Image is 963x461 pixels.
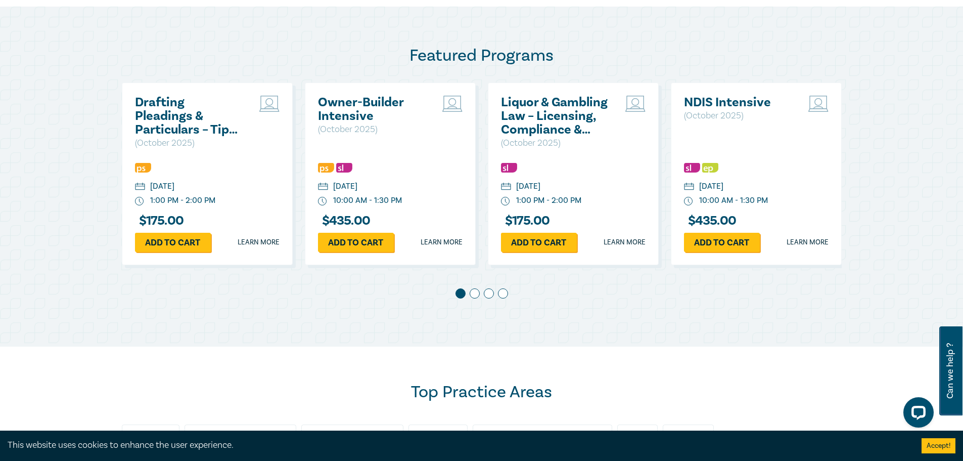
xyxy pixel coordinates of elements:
div: 10:00 AM - 1:30 PM [699,195,768,206]
img: calendar [684,183,694,192]
h2: Top Practice Areas [122,382,842,402]
a: Learn more [787,237,829,247]
img: calendar [501,183,511,192]
img: watch [501,197,510,206]
img: calendar [318,183,328,192]
a: Owner-Builder Intensive [318,96,427,123]
div: [DATE] [516,181,540,192]
button: Accept cookies [922,438,955,453]
div: Costs [617,425,658,444]
img: Professional Skills [135,163,151,173]
h3: $ 435.00 [684,214,737,228]
h2: Featured Programs [122,46,842,66]
div: Advocacy [122,425,179,444]
div: Corporate & In-House Counsel [473,425,612,444]
img: Live Stream [625,96,646,112]
a: Learn more [238,237,280,247]
a: Learn more [604,237,646,247]
img: Ethics & Professional Responsibility [702,163,718,173]
p: ( October 2025 ) [318,123,427,136]
h3: $ 175.00 [135,214,184,228]
div: Business & Contracts [301,425,403,444]
img: Professional Skills [318,163,334,173]
img: watch [135,197,144,206]
div: This website uses cookies to enhance the user experience. [8,439,906,452]
a: Add to cart [318,233,394,252]
a: Add to cart [501,233,577,252]
a: Liquor & Gambling Law – Licensing, Compliance & Regulations [501,96,610,137]
h3: $ 175.00 [501,214,550,228]
img: calendar [135,183,145,192]
div: 1:00 PM - 2:00 PM [150,195,215,206]
p: ( October 2025 ) [684,109,793,122]
span: Can we help ? [945,332,955,409]
div: [DATE] [699,181,723,192]
iframe: LiveChat chat widget [895,393,938,436]
div: 1:00 PM - 2:00 PM [516,195,581,206]
a: Add to cart [684,233,760,252]
div: Consumer [408,425,468,444]
a: Add to cart [135,233,211,252]
img: Live Stream [259,96,280,112]
a: Drafting Pleadings & Particulars – Tips & Traps [135,96,244,137]
div: Building & Construction [185,425,296,444]
img: watch [318,197,327,206]
div: Criminal [663,425,714,444]
img: Substantive Law [684,163,700,173]
div: [DATE] [333,181,357,192]
div: [DATE] [150,181,174,192]
h3: $ 435.00 [318,214,371,228]
img: Live Stream [808,96,829,112]
div: 10:00 AM - 1:30 PM [333,195,402,206]
img: Substantive Law [336,163,352,173]
p: ( October 2025 ) [135,137,244,150]
p: ( October 2025 ) [501,137,610,150]
a: Learn more [421,237,463,247]
img: Live Stream [442,96,463,112]
img: Substantive Law [501,163,517,173]
a: NDIS Intensive [684,96,793,109]
img: watch [684,197,693,206]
